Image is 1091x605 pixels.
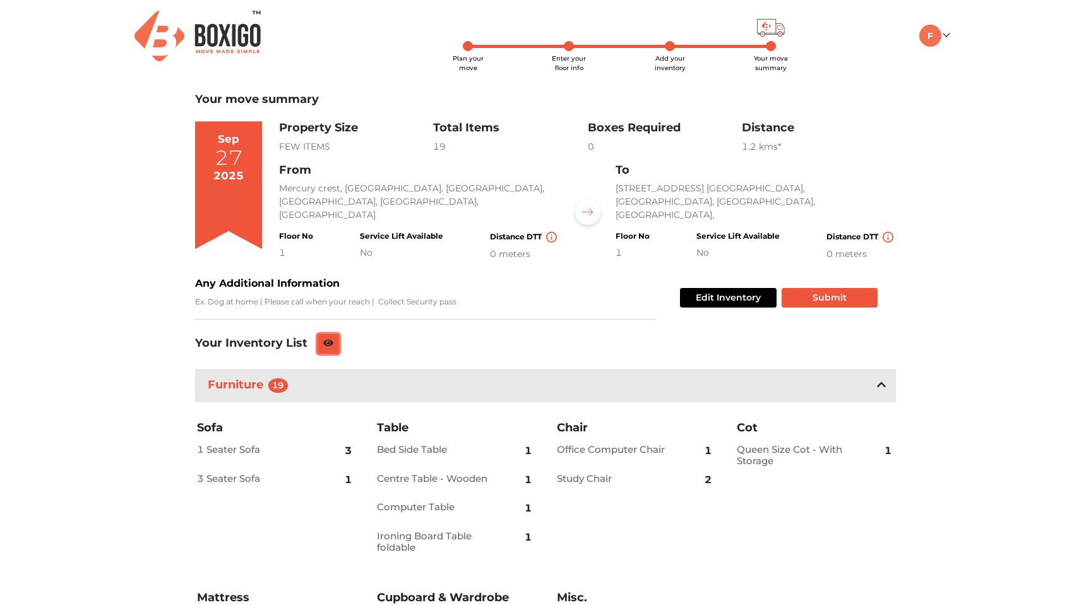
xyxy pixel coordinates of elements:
[737,444,855,467] h2: Queen Size Cot - With Storage
[616,182,896,222] p: [STREET_ADDRESS] [GEOGRAPHIC_DATA], [GEOGRAPHIC_DATA], [GEOGRAPHIC_DATA], [GEOGRAPHIC_DATA],
[195,337,307,350] h3: Your Inventory List
[885,436,891,466] span: 1
[360,246,443,260] div: No
[197,421,355,436] h3: Sofa
[268,378,288,392] span: 19
[279,246,313,260] div: 1
[588,140,742,153] div: 0
[680,288,777,308] button: Edit Inventory
[377,530,495,553] h2: Ironing Board Table foldable
[557,473,675,484] h2: Study Chair
[215,148,242,168] div: 27
[696,246,780,260] div: No
[279,140,433,153] div: FEW ITEMS
[588,121,742,135] h3: Boxes Required
[345,436,352,466] span: 3
[279,182,559,222] p: Mercury crest, [GEOGRAPHIC_DATA], [GEOGRAPHIC_DATA], [GEOGRAPHIC_DATA], [GEOGRAPHIC_DATA], [GEOGR...
[826,248,896,261] div: 0 meters
[826,232,896,243] h4: Distance DTT
[696,232,780,241] h4: Service Lift Available
[345,465,352,495] span: 1
[197,473,315,484] h2: 3 Seater Sofa
[742,121,896,135] h3: Distance
[557,444,675,455] h2: Office Computer Chair
[195,93,896,107] h3: Your move summary
[433,140,587,153] div: 19
[195,277,340,289] b: Any Additional Information
[490,248,559,261] div: 0 meters
[360,232,443,241] h4: Service Lift Available
[377,421,535,436] h3: Table
[279,164,559,177] h3: From
[525,493,532,524] span: 1
[552,54,586,72] span: Enter your floor info
[705,436,712,466] span: 1
[525,522,532,553] span: 1
[433,121,587,135] h3: Total Items
[377,444,495,455] h2: Bed Side Table
[377,473,495,484] h2: Centre Table - Wooden
[655,54,686,72] span: Add your inventory
[705,465,712,495] span: 2
[205,376,295,395] h3: Furniture
[557,421,715,436] h3: Chair
[782,288,878,308] button: Submit
[616,164,896,177] h3: To
[197,444,315,455] h2: 1 Seater Sofa
[616,232,650,241] h4: Floor No
[742,140,896,153] div: 1.2 km s*
[616,246,650,260] div: 1
[213,168,244,184] div: 2025
[754,54,788,72] span: Your move summary
[134,11,261,61] img: Boxigo
[490,232,559,243] h4: Distance DTT
[218,131,239,148] div: Sep
[737,421,895,436] h3: Cot
[525,436,532,466] span: 1
[279,121,433,135] h3: Property Size
[279,232,313,241] h4: Floor No
[525,465,532,495] span: 1
[453,54,484,72] span: Plan your move
[377,501,495,513] h2: Computer Table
